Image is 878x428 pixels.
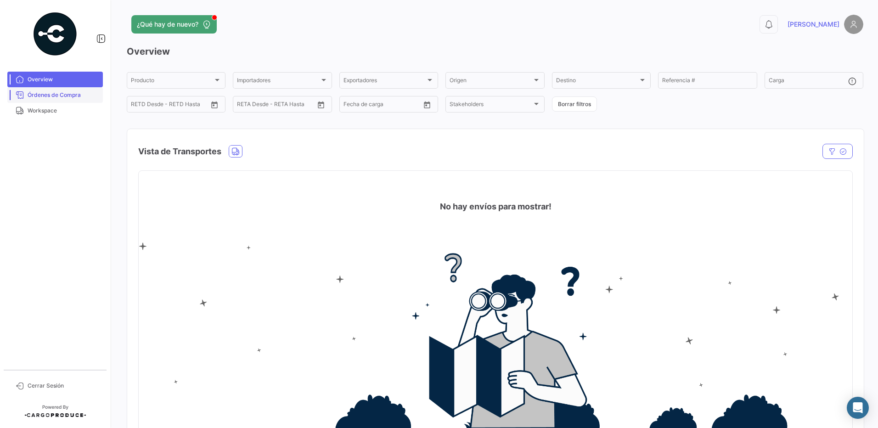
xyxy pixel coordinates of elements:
[131,15,217,34] button: ¿Qué hay de nuevo?
[32,11,78,57] img: powered-by.png
[552,96,597,112] button: Borrar filtros
[788,20,839,29] span: [PERSON_NAME]
[229,146,242,157] button: Land
[28,91,99,99] span: Órdenes de Compra
[131,102,147,109] input: Desde
[127,45,863,58] h3: Overview
[343,79,426,85] span: Exportadores
[208,98,221,112] button: Open calendar
[556,79,638,85] span: Destino
[450,79,532,85] span: Origen
[844,15,863,34] img: placeholder-user.png
[314,98,328,112] button: Open calendar
[7,103,103,118] a: Workspace
[28,75,99,84] span: Overview
[847,397,869,419] div: Abrir Intercom Messenger
[450,102,532,109] span: Stakeholders
[137,20,198,29] span: ¿Qué hay de nuevo?
[7,87,103,103] a: Órdenes de Compra
[366,102,403,109] input: Hasta
[154,102,191,109] input: Hasta
[7,72,103,87] a: Overview
[343,102,360,109] input: Desde
[420,98,434,112] button: Open calendar
[440,200,552,213] h4: No hay envíos para mostrar!
[28,107,99,115] span: Workspace
[237,79,319,85] span: Importadores
[131,79,213,85] span: Producto
[138,145,221,158] h4: Vista de Transportes
[28,382,99,390] span: Cerrar Sesión
[237,102,253,109] input: Desde
[260,102,297,109] input: Hasta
